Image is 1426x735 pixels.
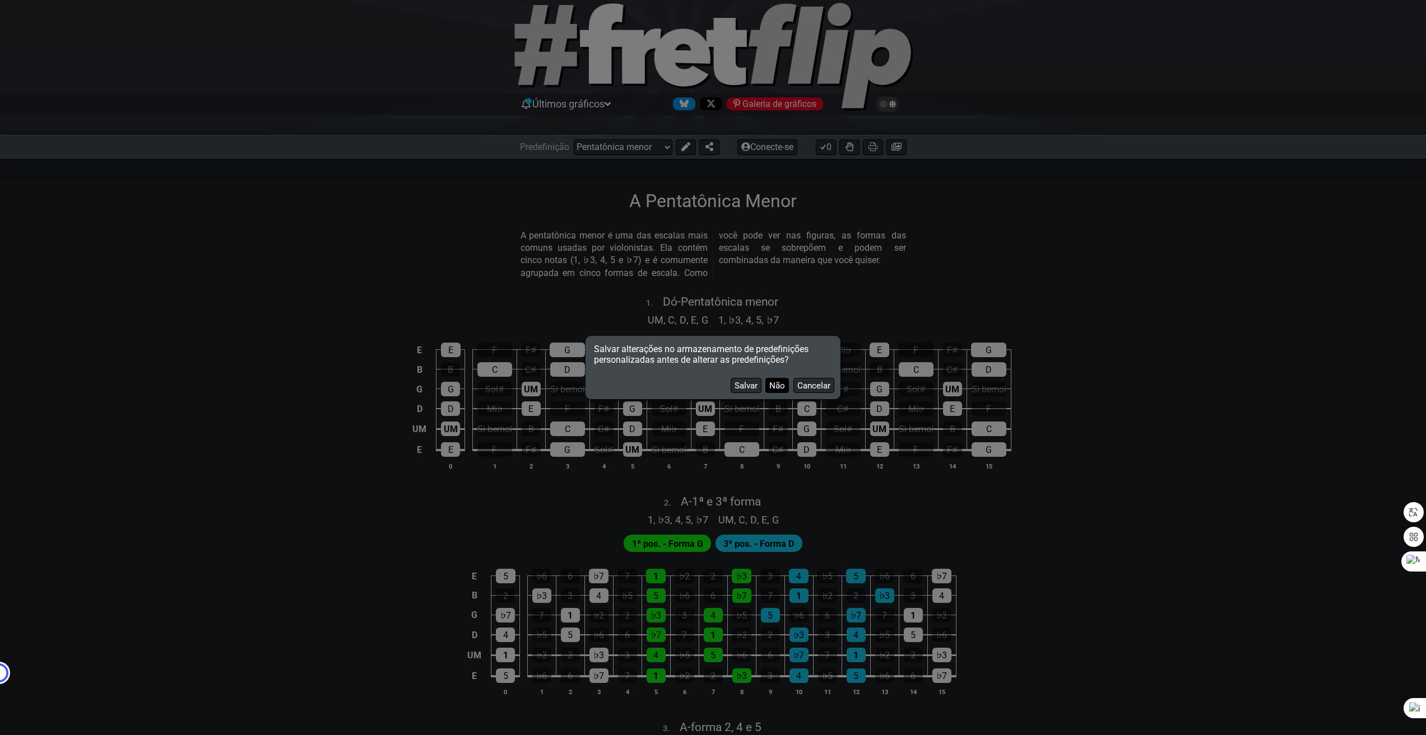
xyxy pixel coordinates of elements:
button: Não [765,378,789,393]
font: Cancelar [797,381,830,391]
font: Salvar alterações no armazenamento de predefinições personalizadas antes de alterar as predefiniç... [594,344,809,365]
font: Não [769,381,785,391]
font: Salvar [735,381,758,391]
button: Salvar [731,378,761,393]
button: Cancelar [793,378,834,393]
